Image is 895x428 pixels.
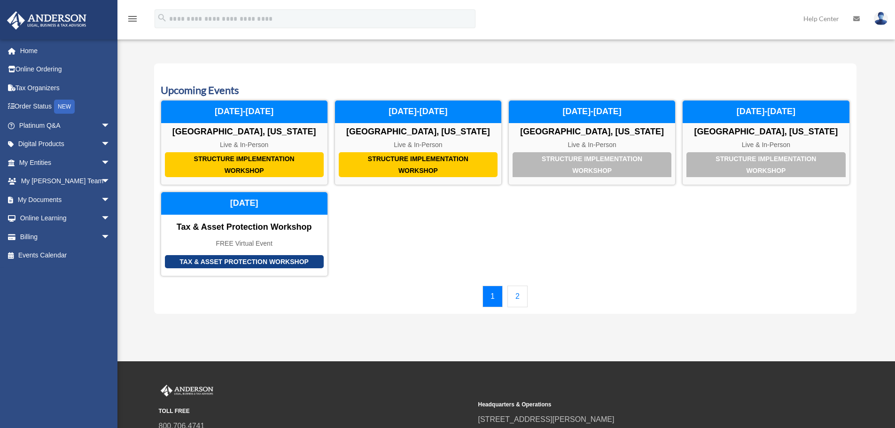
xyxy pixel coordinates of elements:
div: [DATE] [161,192,327,215]
div: [GEOGRAPHIC_DATA], [US_STATE] [161,127,327,137]
div: Structure Implementation Workshop [513,152,671,177]
a: Online Ordering [7,60,125,79]
a: Tax & Asset Protection Workshop Tax & Asset Protection Workshop FREE Virtual Event [DATE] [161,192,328,276]
a: My Entitiesarrow_drop_down [7,153,125,172]
a: Billingarrow_drop_down [7,227,125,246]
div: Live & In-Person [335,141,501,149]
a: Platinum Q&Aarrow_drop_down [7,116,125,135]
div: Tax & Asset Protection Workshop [165,255,324,269]
small: TOLL FREE [159,406,472,416]
div: Structure Implementation Workshop [165,152,324,177]
a: [STREET_ADDRESS][PERSON_NAME] [478,415,615,423]
div: FREE Virtual Event [161,240,327,248]
small: Headquarters & Operations [478,400,791,410]
a: Structure Implementation Workshop [GEOGRAPHIC_DATA], [US_STATE] Live & In-Person [DATE]-[DATE] [508,100,676,185]
span: arrow_drop_down [101,135,120,154]
div: [DATE]-[DATE] [161,101,327,123]
a: Digital Productsarrow_drop_down [7,135,125,154]
span: arrow_drop_down [101,172,120,191]
span: arrow_drop_down [101,209,120,228]
i: search [157,13,167,23]
a: 2 [507,286,528,307]
div: [DATE]-[DATE] [683,101,849,123]
a: Events Calendar [7,246,120,265]
span: arrow_drop_down [101,227,120,247]
a: My [PERSON_NAME] Teamarrow_drop_down [7,172,125,191]
h3: Upcoming Events [161,83,850,98]
div: Structure Implementation Workshop [339,152,498,177]
img: Anderson Advisors Platinum Portal [4,11,89,30]
div: Live & In-Person [683,141,849,149]
span: arrow_drop_down [101,116,120,135]
a: 1 [483,286,503,307]
a: Structure Implementation Workshop [GEOGRAPHIC_DATA], [US_STATE] Live & In-Person [DATE]-[DATE] [161,100,328,185]
div: [DATE]-[DATE] [509,101,675,123]
div: [GEOGRAPHIC_DATA], [US_STATE] [683,127,849,137]
div: Live & In-Person [161,141,327,149]
a: Structure Implementation Workshop [GEOGRAPHIC_DATA], [US_STATE] Live & In-Person [DATE]-[DATE] [682,100,849,185]
a: My Documentsarrow_drop_down [7,190,125,209]
a: Home [7,41,125,60]
div: [DATE]-[DATE] [335,101,501,123]
a: Tax Organizers [7,78,125,97]
div: Tax & Asset Protection Workshop [161,222,327,233]
i: menu [127,13,138,24]
div: [GEOGRAPHIC_DATA], [US_STATE] [335,127,501,137]
div: NEW [54,100,75,114]
a: Order StatusNEW [7,97,125,117]
img: User Pic [874,12,888,25]
div: Live & In-Person [509,141,675,149]
div: [GEOGRAPHIC_DATA], [US_STATE] [509,127,675,137]
a: menu [127,16,138,24]
img: Anderson Advisors Platinum Portal [159,385,215,397]
a: Structure Implementation Workshop [GEOGRAPHIC_DATA], [US_STATE] Live & In-Person [DATE]-[DATE] [335,100,502,185]
span: arrow_drop_down [101,153,120,172]
a: Online Learningarrow_drop_down [7,209,125,228]
div: Structure Implementation Workshop [686,152,845,177]
span: arrow_drop_down [101,190,120,210]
